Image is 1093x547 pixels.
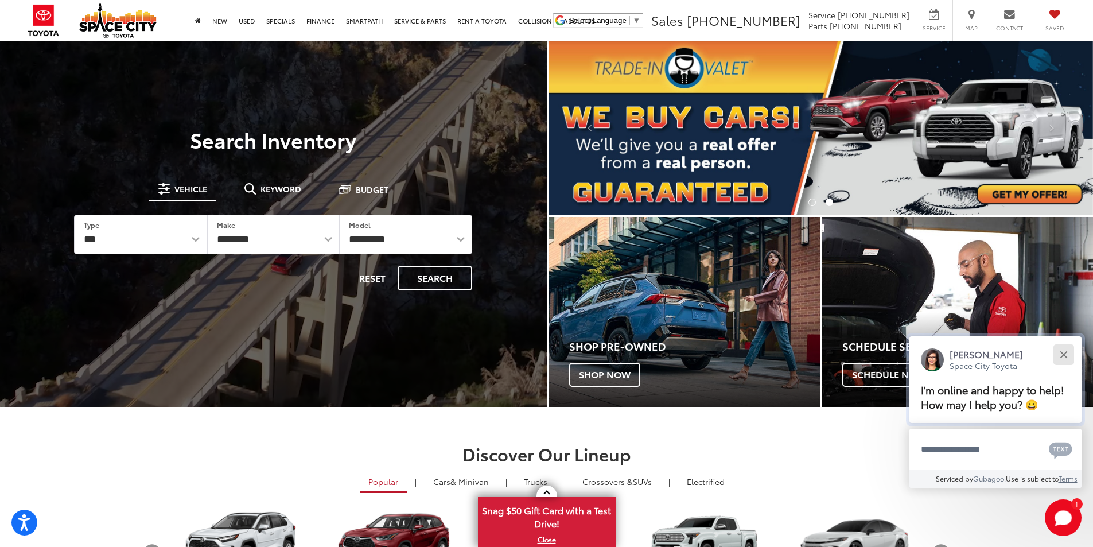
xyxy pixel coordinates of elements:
[936,474,973,483] span: Serviced by
[569,341,820,352] h4: Shop Pre-Owned
[1049,441,1072,459] svg: Text
[79,2,157,38] img: Space City Toyota
[633,16,640,25] span: ▼
[503,476,510,487] li: |
[822,217,1093,407] div: Toyota
[260,185,301,193] span: Keyword
[1075,501,1078,506] span: 1
[479,498,614,533] span: Snag $50 Gift Card with a Test Drive!
[678,472,733,491] a: Electrified
[1045,436,1076,462] button: Chat with SMS
[569,363,640,387] span: Shop Now
[826,199,833,206] li: Go to slide number 2.
[398,266,472,290] button: Search
[1059,474,1078,483] a: Terms
[84,220,99,230] label: Type
[950,348,1023,360] p: [PERSON_NAME]
[959,24,984,32] span: Map
[808,20,827,32] span: Parts
[909,429,1082,470] textarea: Type your message
[1012,64,1093,192] button: Click to view next picture.
[1045,499,1082,536] button: Toggle Chat Window
[569,16,627,25] span: Select Language
[515,472,556,491] a: Trucks
[921,382,1064,412] span: I'm online and happy to help! How may I help you? 😀
[842,341,1093,352] h4: Schedule Service
[349,266,395,290] button: Reset
[360,472,407,493] a: Popular
[808,199,816,206] li: Go to slide number 1.
[356,185,388,193] span: Budget
[217,220,235,230] label: Make
[48,128,499,151] h3: Search Inventory
[973,474,1006,483] a: Gubagoo.
[549,217,820,407] a: Shop Pre-Owned Shop Now
[996,24,1023,32] span: Contact
[174,185,207,193] span: Vehicle
[909,336,1082,488] div: Close[PERSON_NAME]Space City ToyotaI'm online and happy to help! How may I help you? 😀Type your m...
[1045,499,1082,536] svg: Start Chat
[822,217,1093,407] a: Schedule Service Schedule Now
[921,24,947,32] span: Service
[842,363,935,387] span: Schedule Now
[574,472,660,491] a: SUVs
[425,472,497,491] a: Cars
[349,220,371,230] label: Model
[450,476,489,487] span: & Minivan
[830,20,901,32] span: [PHONE_NUMBER]
[412,476,419,487] li: |
[549,64,631,192] button: Click to view previous picture.
[1042,24,1067,32] span: Saved
[582,476,633,487] span: Crossovers &
[950,360,1023,371] p: Space City Toyota
[651,11,683,29] span: Sales
[1051,342,1076,367] button: Close
[569,16,640,25] a: Select Language​
[142,444,951,463] h2: Discover Our Lineup
[838,9,909,21] span: [PHONE_NUMBER]
[687,11,800,29] span: [PHONE_NUMBER]
[561,476,569,487] li: |
[666,476,673,487] li: |
[1006,474,1059,483] span: Use is subject to
[549,217,820,407] div: Toyota
[808,9,835,21] span: Service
